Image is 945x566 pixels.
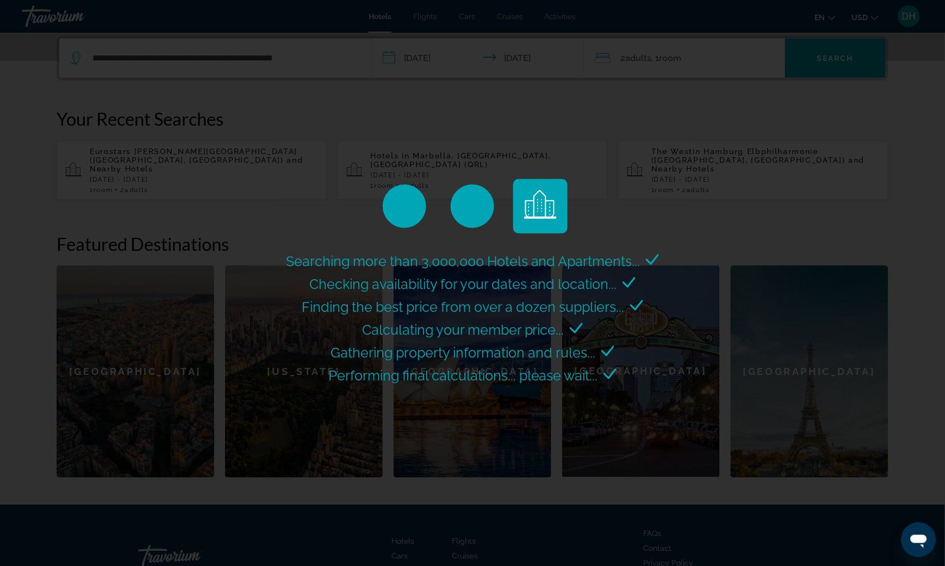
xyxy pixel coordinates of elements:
iframe: Button to launch messaging window [902,522,936,557]
span: Finding the best price from over a dozen suppliers... [302,299,625,315]
span: Gathering property information and rules... [331,344,596,361]
span: Performing final calculations... please wait... [328,367,598,384]
span: Checking availability for your dates and location... [310,276,617,292]
span: Searching more than 3,000,000 Hotels and Apartments... [286,253,641,269]
span: Calculating your member price... [362,322,564,338]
